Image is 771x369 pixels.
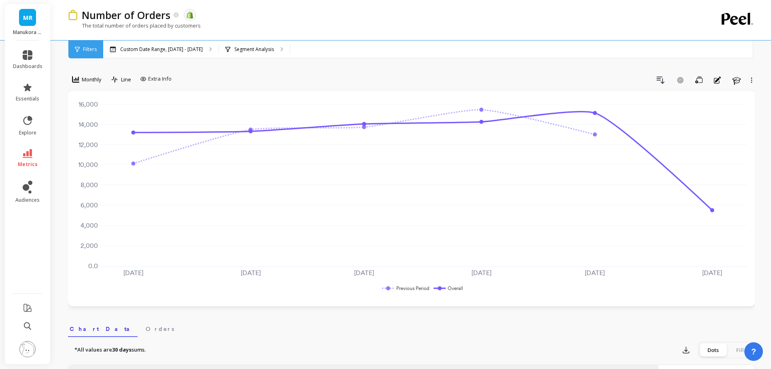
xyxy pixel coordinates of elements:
[186,11,193,19] img: api.shopify.svg
[700,343,726,356] div: Dots
[83,46,97,53] span: Filters
[70,325,136,333] span: Chart Data
[146,325,174,333] span: Orders
[234,46,274,53] p: Segment Analysis
[121,76,131,83] span: Line
[112,346,132,353] strong: 30 days
[74,346,146,354] p: *All values are sums.
[726,343,753,356] div: Fill
[120,46,203,53] p: Custom Date Range, [DATE] - [DATE]
[13,63,42,70] span: dashboards
[744,342,763,361] button: ?
[19,341,36,357] img: profile picture
[68,22,201,29] p: The total number of orders placed by customers
[148,75,172,83] span: Extra Info
[751,346,756,357] span: ?
[15,197,40,203] span: audiences
[16,96,39,102] span: essentials
[19,130,36,136] span: explore
[82,8,170,22] p: Number of Orders
[82,76,102,83] span: Monthly
[23,13,32,22] span: MR
[68,10,78,20] img: header icon
[18,161,38,168] span: metrics
[68,318,755,337] nav: Tabs
[13,29,42,36] p: Manukora Peel report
